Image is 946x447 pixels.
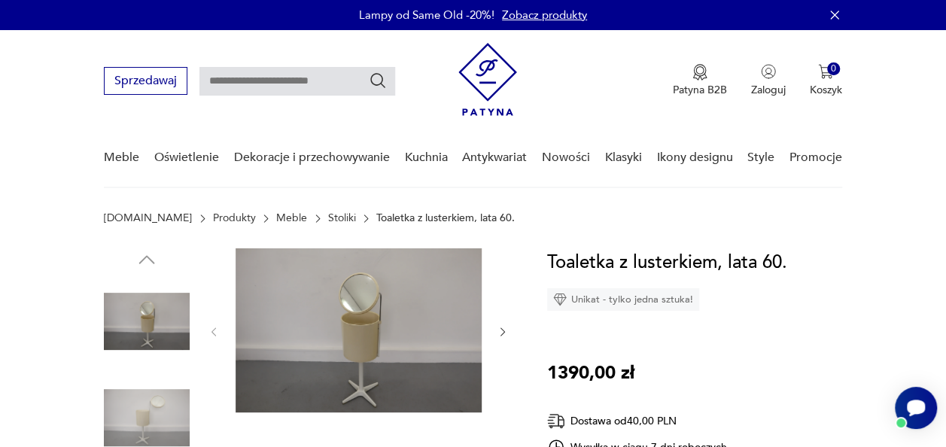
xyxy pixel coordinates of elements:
[462,129,527,187] a: Antykwariat
[895,387,937,429] iframe: Smartsupp widget button
[236,248,482,412] img: Zdjęcie produktu Toaletka z lusterkiem, lata 60.
[673,64,727,97] a: Ikona medaluPatyna B2B
[761,64,776,79] img: Ikonka użytkownika
[818,64,833,79] img: Ikona koszyka
[747,129,774,187] a: Style
[547,359,634,388] p: 1390,00 zł
[751,64,786,97] button: Zaloguj
[673,64,727,97] button: Patyna B2B
[547,412,728,430] div: Dostawa od 40,00 PLN
[154,129,219,187] a: Oświetlenie
[547,248,787,277] h1: Toaletka z lusterkiem, lata 60.
[547,412,565,430] img: Ikona dostawy
[404,129,447,187] a: Kuchnia
[234,129,390,187] a: Dekoracje i przechowywanie
[213,212,256,224] a: Produkty
[328,212,356,224] a: Stoliki
[751,83,786,97] p: Zaloguj
[810,64,842,97] button: 0Koszyk
[827,62,840,75] div: 0
[553,293,567,306] img: Ikona diamentu
[605,129,642,187] a: Klasyki
[104,129,139,187] a: Meble
[789,129,842,187] a: Promocje
[369,71,387,90] button: Szukaj
[692,64,707,81] img: Ikona medalu
[547,288,699,311] div: Unikat - tylko jedna sztuka!
[502,8,587,23] a: Zobacz produkty
[376,212,515,224] p: Toaletka z lusterkiem, lata 60.
[458,43,517,116] img: Patyna - sklep z meblami i dekoracjami vintage
[673,83,727,97] p: Patyna B2B
[276,212,307,224] a: Meble
[104,212,192,224] a: [DOMAIN_NAME]
[359,8,494,23] p: Lampy od Same Old -20%!
[656,129,732,187] a: Ikony designu
[104,77,187,87] a: Sprzedawaj
[104,67,187,95] button: Sprzedawaj
[104,278,190,364] img: Zdjęcie produktu Toaletka z lusterkiem, lata 60.
[542,129,590,187] a: Nowości
[810,83,842,97] p: Koszyk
